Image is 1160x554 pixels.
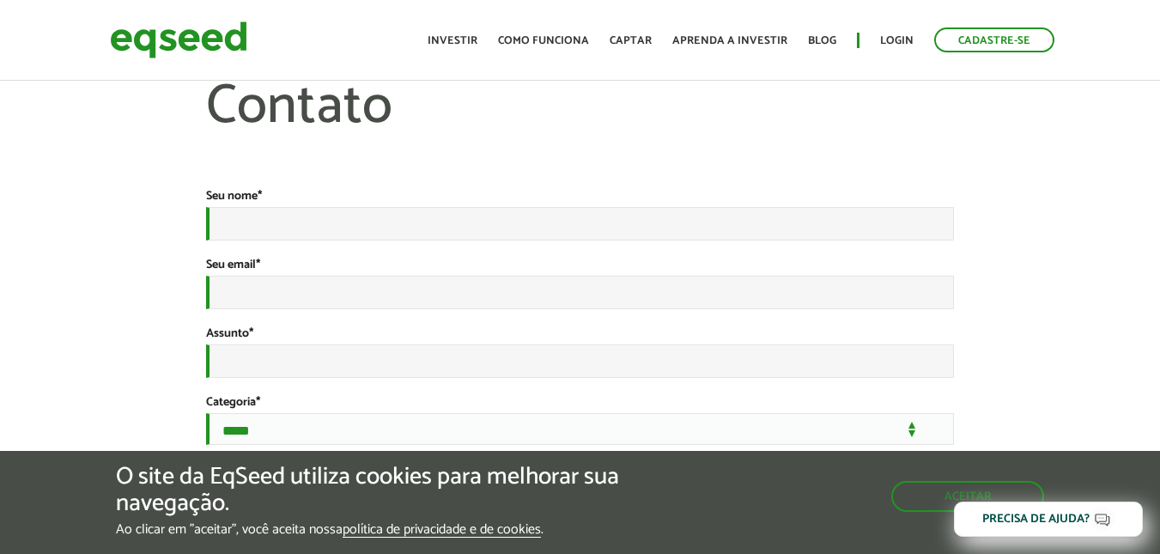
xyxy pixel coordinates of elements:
[258,186,262,206] span: Este campo é obrigatório.
[249,324,253,344] span: Este campo é obrigatório.
[116,464,672,517] h5: O site da EqSeed utiliza cookies para melhorar sua navegação.
[343,523,541,538] a: política de privacidade e de cookies
[610,35,652,46] a: Captar
[672,35,787,46] a: Aprenda a investir
[891,481,1044,512] button: Aceitar
[206,397,260,409] label: Categoria
[808,35,836,46] a: Blog
[428,35,477,46] a: Investir
[880,35,914,46] a: Login
[206,259,260,271] label: Seu email
[206,191,262,203] label: Seu nome
[256,255,260,275] span: Este campo é obrigatório.
[206,77,954,189] h1: Contato
[498,35,589,46] a: Como funciona
[116,521,672,538] p: Ao clicar em "aceitar", você aceita nossa .
[934,27,1054,52] a: Cadastre-se
[206,328,253,340] label: Assunto
[110,17,247,63] img: EqSeed
[256,393,260,412] span: Este campo é obrigatório.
